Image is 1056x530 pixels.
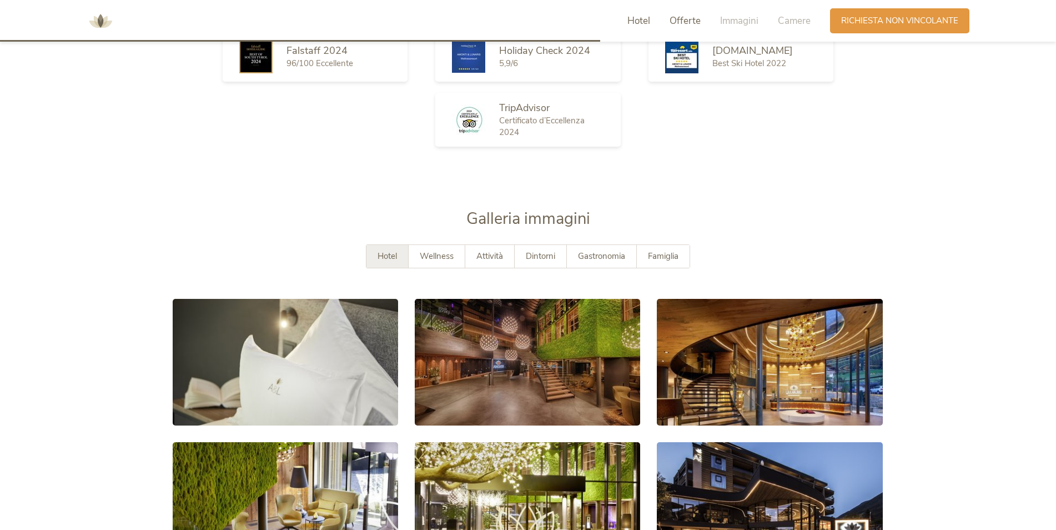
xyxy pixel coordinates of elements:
span: Dintorni [526,251,555,262]
img: TripAdvisor [452,104,485,135]
img: Falstaff 2024 [239,40,273,73]
span: Certificato d’Eccellenza 2024 [499,115,585,138]
span: Immagini [720,14,758,27]
span: Hotel [378,251,397,262]
span: Gastronomia [578,251,625,262]
span: 96/100 Eccellente [286,58,353,69]
span: 5,9/6 [499,58,518,69]
a: AMONTI & LUNARIS Wellnessresort [84,17,117,24]
span: Falstaff 2024 [286,44,348,57]
span: Camere [778,14,811,27]
span: Holiday Check 2024 [499,44,590,57]
span: Attività [476,251,503,262]
span: TripAdvisor [499,101,550,114]
img: AMONTI & LUNARIS Wellnessresort [84,4,117,38]
span: Galleria immagini [466,208,590,229]
img: Skiresort.de [665,40,698,73]
span: Wellness [420,251,454,262]
span: Hotel [627,14,650,27]
span: Famiglia [648,251,678,262]
span: [DOMAIN_NAME] [712,44,793,57]
img: Holiday Check 2024 [452,40,485,73]
span: Offerte [670,14,701,27]
span: Richiesta non vincolante [841,15,958,27]
span: Best Ski Hotel 2022 [712,58,786,69]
